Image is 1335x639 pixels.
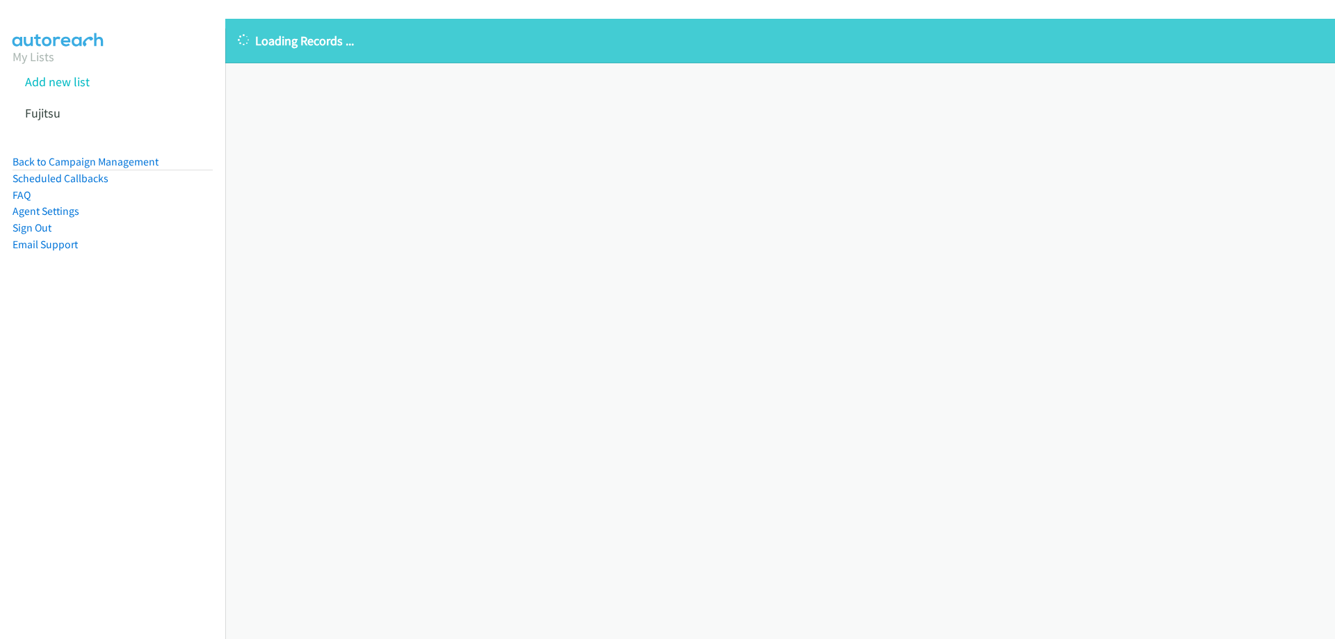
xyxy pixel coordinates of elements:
[13,49,54,65] a: My Lists
[25,105,60,121] a: Fujitsu
[238,31,1322,50] p: Loading Records ...
[13,221,51,234] a: Sign Out
[13,155,159,168] a: Back to Campaign Management
[13,172,108,185] a: Scheduled Callbacks
[13,238,78,251] a: Email Support
[13,188,31,202] a: FAQ
[13,204,79,218] a: Agent Settings
[25,74,90,90] a: Add new list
